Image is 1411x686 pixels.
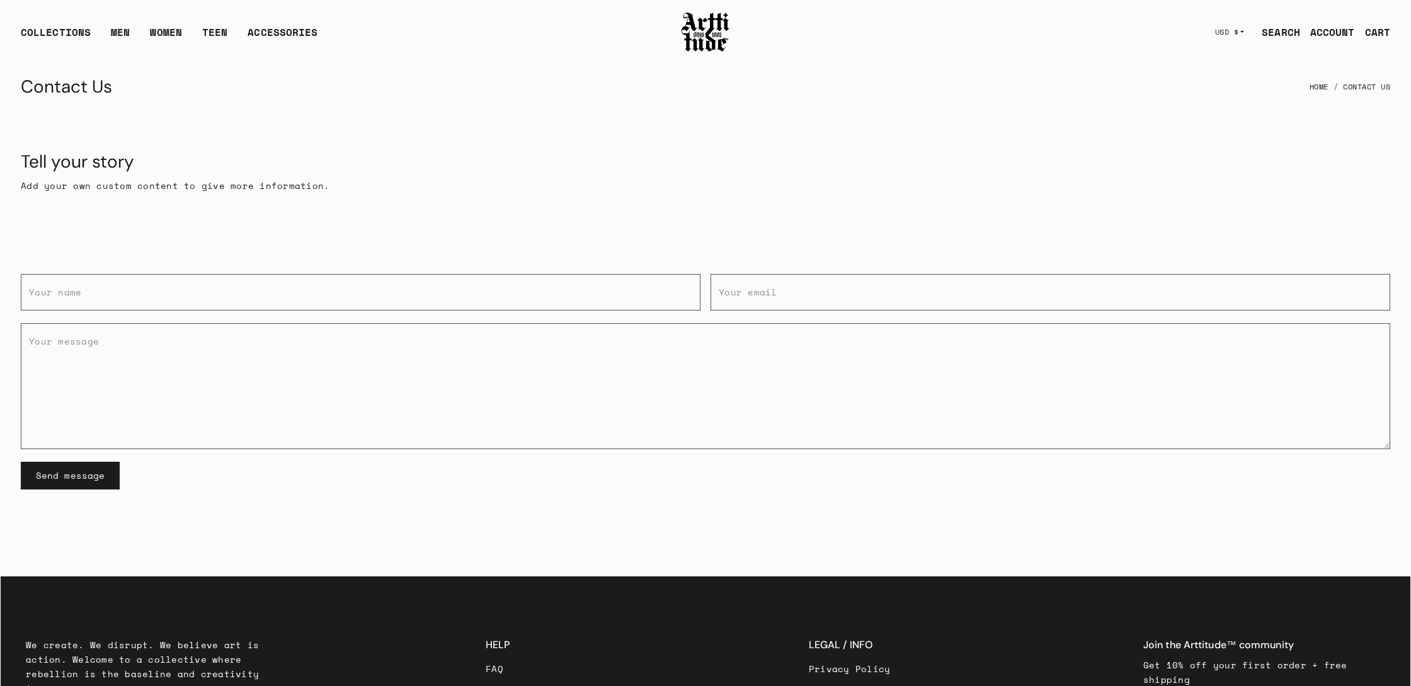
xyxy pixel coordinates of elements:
button: USD $ [1208,18,1252,46]
a: TEEN [202,25,227,50]
a: Privacy Policy [809,658,925,680]
div: Tell your story [21,151,1390,173]
li: Contact Us [1328,73,1391,101]
p: Add your own custom content to give more information. [21,178,1390,193]
a: Home [1310,73,1328,101]
a: WOMEN [150,25,182,50]
button: Send message [21,462,120,489]
h4: Join the Arttitude™ community [1143,637,1385,653]
div: CART [1365,25,1390,40]
a: MEN [111,25,130,50]
a: FAQ [486,658,591,680]
a: SEARCH [1252,20,1300,45]
img: Arttitude [680,11,731,54]
ul: Main navigation [11,25,328,50]
textarea: Your message [21,323,1390,449]
input: Your name [21,274,700,311]
h3: LEGAL / INFO [809,637,925,653]
h3: HELP [486,637,591,653]
div: COLLECTIONS [21,25,91,50]
input: Your email [711,274,1390,311]
div: ACCESSORIES [248,25,317,50]
a: ACCOUNT [1300,20,1355,45]
h1: Contact Us [21,72,112,102]
a: Open cart [1355,20,1390,45]
span: USD $ [1215,27,1239,37]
